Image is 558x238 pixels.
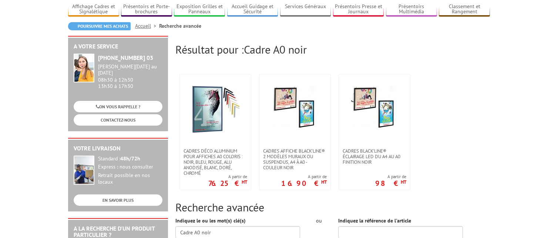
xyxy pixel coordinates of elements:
[74,101,162,112] a: ON VOUS RAPPELLE ?
[175,43,490,55] h2: Résultat pour :
[98,64,162,76] div: [PERSON_NAME][DATE] au [DATE]
[281,174,327,180] span: A partir de
[191,85,239,133] img: Cadres déco aluminium pour affiches A0 Coloris : Noir, bleu, rouge, alu anodisé, blanc, doré, chromé
[184,148,247,176] span: Cadres déco aluminium pour affiches A0 Coloris : Noir, bleu, rouge, alu anodisé, blanc, doré, chromé
[98,156,162,162] div: Standard :
[259,148,330,170] a: Cadres affiche Black’Line® 2 modèles muraux ou suspendus, A4 à A0 - couleur noir
[386,3,437,16] a: Présentoirs Multimédia
[311,217,327,224] div: ou
[121,3,172,16] a: Présentoirs et Porte-brochures
[375,174,406,180] span: A partir de
[74,114,162,126] a: CONTACTEZ-NOUS
[98,164,162,170] div: Express : nous consulter
[74,54,94,82] img: widget-service.jpg
[74,156,94,185] img: widget-livraison.jpg
[74,43,162,50] h2: A votre service
[120,155,140,162] strong: 48h/72h
[339,148,410,165] a: Cadres Black’Line® éclairage LED du A4 au A0 finition noir
[321,179,327,185] sup: HT
[375,181,406,186] p: 98 €
[333,3,384,16] a: Présentoirs Presse et Journaux
[68,22,131,30] a: Poursuivre mes achats
[68,3,119,16] a: Affichage Cadres et Signalétique
[175,201,490,213] h2: Recherche avancée
[98,54,153,61] strong: [PHONE_NUMBER] 03
[208,174,247,180] span: A partir de
[174,3,225,16] a: Exposition Grilles et Panneaux
[208,181,247,186] p: 76.25 €
[180,148,251,176] a: Cadres déco aluminium pour affiches A0 Coloris : Noir, bleu, rouge, alu anodisé, blanc, doré, chromé
[401,179,406,185] sup: HT
[98,64,162,89] div: 08h30 à 12h30 13h30 à 17h30
[280,3,331,16] a: Services Généraux
[338,217,411,224] label: Indiquez la référence de l'article
[74,194,162,206] a: EN SAVOIR PLUS
[271,85,319,133] img: Cadres affiche Black’Line® 2 modèles muraux ou suspendus, A4 à A0 - couleur noir
[350,85,399,133] img: Cadres Black’Line® éclairage LED du A4 au A0 finition noir
[343,148,406,165] span: Cadres Black’Line® éclairage LED du A4 au A0 finition noir
[439,3,490,16] a: Classement et Rangement
[244,42,307,57] span: Cadre A0 noir
[98,172,162,186] div: Retrait possible en nos locaux
[74,145,162,152] h2: Votre livraison
[263,148,327,170] span: Cadres affiche Black’Line® 2 modèles muraux ou suspendus, A4 à A0 - couleur noir
[175,217,246,224] label: Indiquez le ou les mot(s) clé(s)
[159,22,201,30] li: Recherche avancée
[281,181,327,186] p: 16.90 €
[135,23,159,29] a: Accueil
[227,3,278,16] a: Accueil Guidage et Sécurité
[242,179,247,185] sup: HT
